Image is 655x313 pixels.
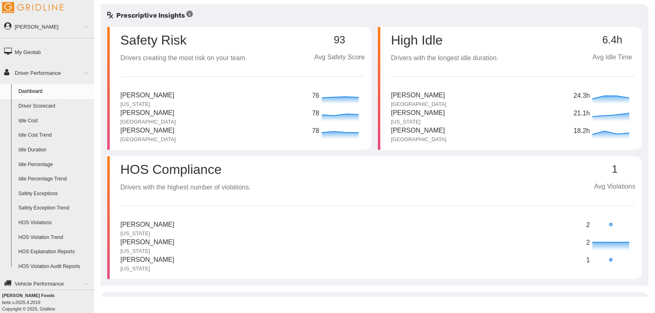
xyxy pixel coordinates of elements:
[120,230,174,237] p: [US_STATE]
[594,164,635,175] p: 1
[391,118,445,126] p: [US_STATE]
[312,108,320,119] p: 78
[312,126,320,136] p: 78
[15,114,94,128] a: Idle Cost
[107,11,193,20] h5: Prescriptive Insights
[391,136,446,143] p: [GEOGRAPHIC_DATA]
[15,143,94,158] a: Idle Duration
[120,136,176,143] p: [GEOGRAPHIC_DATA]
[120,265,174,272] p: [US_STATE]
[2,292,94,312] div: Copyright © 2025, Gridline
[15,128,94,143] a: Idle Cost Trend
[120,163,251,176] p: HOS Compliance
[120,118,176,126] p: [GEOGRAPHIC_DATA]
[391,126,446,136] p: [PERSON_NAME]
[15,201,94,216] a: Safety Exception Trend
[574,91,590,101] p: 24.3h
[15,99,94,114] a: Driver Scorecard
[15,245,94,259] a: HOS Explanation Reports
[120,101,174,108] p: [US_STATE]
[120,108,176,118] p: [PERSON_NAME]
[314,34,365,46] p: 93
[391,108,445,118] p: [PERSON_NAME]
[574,108,590,119] p: 21.1h
[120,220,174,230] p: [PERSON_NAME]
[594,182,635,192] p: Avg Violations
[15,216,94,230] a: HOS Violations
[589,34,635,46] p: 6.4h
[120,34,187,47] p: Safety Risk
[586,255,590,266] p: 1
[391,34,498,47] p: High Idle
[120,248,174,255] p: [US_STATE]
[586,238,590,248] p: 2
[391,90,446,101] p: [PERSON_NAME]
[586,220,590,230] p: 2
[391,101,446,108] p: [GEOGRAPHIC_DATA]
[120,90,174,101] p: [PERSON_NAME]
[2,2,63,13] img: Gridline
[314,52,365,63] p: Avg Safety Score
[589,52,635,63] p: Avg Idle Time
[120,126,176,136] p: [PERSON_NAME]
[120,53,247,63] p: Drivers creating the most risk on your team.
[312,91,320,101] p: 76
[2,293,54,298] b: [PERSON_NAME] Foods
[15,84,94,99] a: Dashboard
[120,237,174,248] p: [PERSON_NAME]
[391,53,498,63] p: Drivers with the longest idle duration.
[15,158,94,172] a: Idle Percentage
[15,259,94,274] a: HOS Violation Audit Reports
[2,300,40,305] i: beta v.2025.4.2019
[15,172,94,187] a: Idle Percentage Trend
[15,230,94,245] a: HOS Violation Trend
[120,182,251,193] p: Drivers with the highest number of violations.
[574,126,590,136] p: 18.2h
[15,187,94,201] a: Safety Exceptions
[120,255,174,265] p: [PERSON_NAME]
